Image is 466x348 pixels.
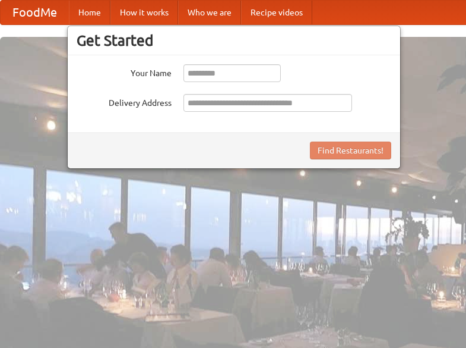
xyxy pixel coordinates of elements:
[1,1,69,24] a: FoodMe
[241,1,312,24] a: Recipe videos
[77,32,391,49] h3: Get Started
[110,1,178,24] a: How it works
[178,1,241,24] a: Who we are
[77,94,172,109] label: Delivery Address
[77,64,172,79] label: Your Name
[69,1,110,24] a: Home
[310,142,391,159] button: Find Restaurants!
